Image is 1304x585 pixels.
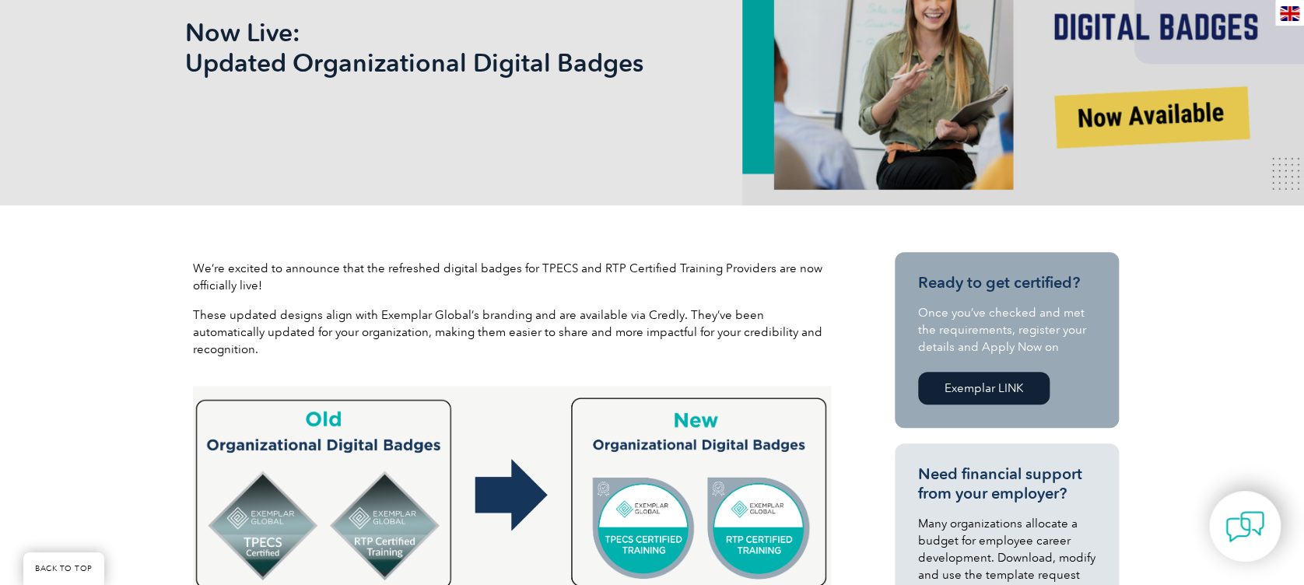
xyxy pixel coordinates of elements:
[185,17,783,78] h1: Now Live: Updated Organizational Digital Badges
[193,260,831,294] p: We’re excited to announce that the refreshed digital badges for TPECS and RTP Certified Training ...
[918,372,1050,405] a: Exemplar LINK
[1225,507,1264,546] img: contact-chat.png
[1280,6,1299,21] img: en
[918,304,1095,356] p: Once you’ve checked and met the requirements, register your details and Apply Now on
[918,273,1095,292] h3: Ready to get certified?
[918,464,1095,503] h3: Need financial support from your employer?
[23,552,104,585] a: BACK TO TOP
[193,307,831,358] p: These updated designs align with Exemplar Global’s branding and are available via Credly. They’ve...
